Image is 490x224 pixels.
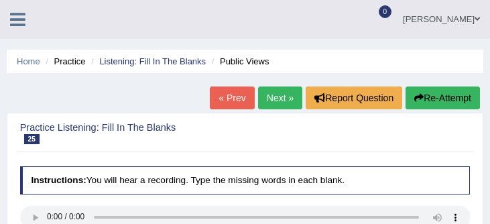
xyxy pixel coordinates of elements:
a: « Prev [210,87,254,109]
li: Public Views [208,55,269,68]
h4: You will hear a recording. Type the missing words in each blank. [20,166,471,194]
b: Instructions: [31,175,86,185]
span: 25 [24,134,40,144]
a: Listening: Fill In The Blanks [99,56,206,66]
a: Next » [258,87,302,109]
a: Home [17,56,40,66]
button: Re-Attempt [406,87,480,109]
li: Practice [42,55,85,68]
h2: Practice Listening: Fill In The Blanks [20,123,299,145]
button: Report Question [306,87,402,109]
span: 0 [379,5,392,18]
